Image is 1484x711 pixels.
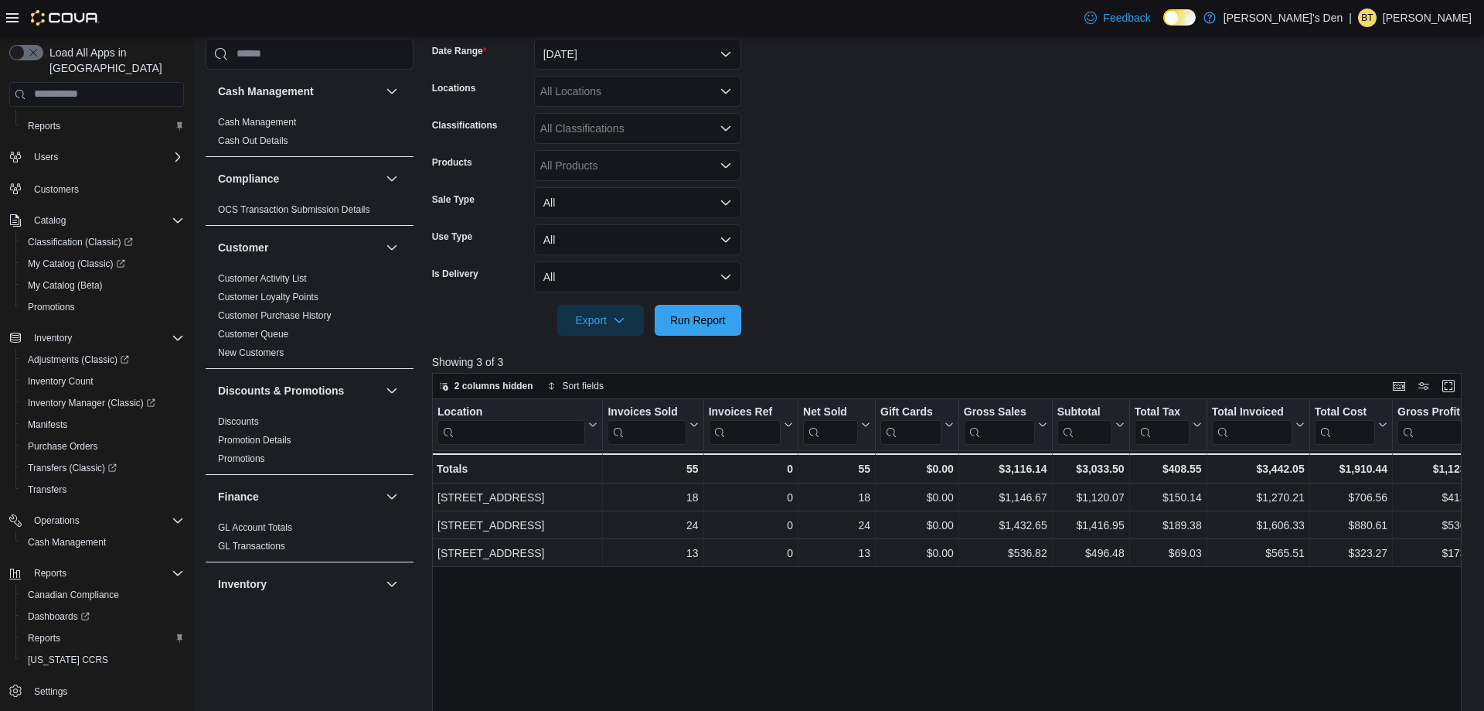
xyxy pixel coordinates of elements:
[1397,460,1481,478] div: $1,123.06
[1397,405,1469,445] div: Gross Profit
[803,405,858,445] div: Net Sold
[880,460,954,478] div: $0.00
[534,261,741,292] button: All
[1057,516,1124,535] div: $1,416.95
[15,231,190,253] a: Classification (Classic)
[28,564,73,583] button: Reports
[28,397,155,409] span: Inventory Manager (Classic)
[608,460,698,478] div: 55
[1163,9,1196,26] input: Dark Mode
[1390,377,1408,395] button: Keyboard shortcuts
[22,117,184,135] span: Reports
[218,328,288,340] span: Customer Queue
[880,405,941,420] div: Gift Cards
[218,135,288,146] a: Cash Out Details
[43,45,184,76] span: Load All Apps in [GEOGRAPHIC_DATA]
[218,453,265,465] span: Promotions
[708,544,792,562] div: 0
[1314,488,1387,507] div: $706.56
[218,329,288,340] a: Customer Queue
[608,405,698,445] button: Invoices Sold
[218,383,344,398] h3: Discounts & Promotions
[1439,377,1458,395] button: Enter fullscreen
[34,567,66,579] span: Reports
[608,544,698,562] div: 13
[22,350,184,369] span: Adjustments (Classic)
[1211,405,1304,445] button: Total Invoiced
[1314,405,1387,445] button: Total Cost
[1224,9,1343,27] p: [PERSON_NAME]'s Den
[964,516,1047,535] div: $1,432.65
[567,305,635,336] span: Export
[15,436,190,457] button: Purchase Orders
[541,377,610,395] button: Sort fields
[437,544,597,562] div: [STREET_ADDRESS]
[1057,460,1124,478] div: $3,033.50
[206,412,414,474] div: Discounts & Promotions
[3,210,190,231] button: Catalog
[218,541,285,552] a: GL Transactions
[1314,516,1387,535] div: $880.61
[454,380,533,392] span: 2 columns hidden
[1134,405,1189,420] div: Total Tax
[15,349,190,371] a: Adjustments (Classic)
[34,151,58,163] span: Users
[1211,544,1304,562] div: $565.51
[22,586,125,604] a: Canadian Compliance
[15,296,190,318] button: Promotions
[218,347,284,358] a: New Customers
[206,518,414,562] div: Finance
[22,480,73,499] a: Transfers
[1134,460,1201,478] div: $408.55
[1314,544,1387,562] div: $323.27
[3,177,190,200] button: Customers
[218,522,292,533] a: GL Account Totals
[206,269,414,368] div: Customer
[218,84,314,99] h3: Cash Management
[218,489,380,504] button: Finance
[432,45,487,57] label: Date Range
[15,371,190,392] button: Inventory Count
[22,394,162,412] a: Inventory Manager (Classic)
[1211,405,1292,445] div: Total Invoiced
[15,115,190,137] button: Reports
[1211,516,1304,535] div: $1,606.33
[3,680,190,702] button: Settings
[15,649,190,671] button: [US_STATE] CCRS
[206,200,414,225] div: Compliance
[720,85,732,97] button: Open list of options
[218,576,267,592] h3: Inventory
[803,516,870,535] div: 24
[22,255,131,273] a: My Catalog (Classic)
[22,117,66,135] a: Reports
[3,510,190,532] button: Operations
[218,415,259,428] span: Discounts
[383,487,401,506] button: Finance
[534,187,741,218] button: All
[28,180,85,199] a: Customers
[608,405,686,420] div: Invoices Sold
[218,489,259,504] h3: Finance
[608,516,698,535] div: 24
[28,682,184,701] span: Settings
[22,651,114,669] a: [US_STATE] CCRS
[28,329,184,347] span: Inventory
[708,405,780,445] div: Invoices Ref
[880,488,954,507] div: $0.00
[1358,9,1377,27] div: Brittany Thomas
[1134,405,1201,445] button: Total Tax
[22,607,184,626] span: Dashboards
[218,434,291,446] span: Promotion Details
[15,275,190,296] button: My Catalog (Beta)
[218,273,307,284] a: Customer Activity List
[22,233,139,251] a: Classification (Classic)
[1078,2,1156,33] a: Feedback
[608,405,686,445] div: Invoices Sold
[383,575,401,593] button: Inventory
[15,414,190,436] button: Manifests
[383,381,401,400] button: Discounts & Promotions
[1057,488,1124,507] div: $1,120.07
[218,272,307,285] span: Customer Activity List
[880,405,954,445] button: Gift Cards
